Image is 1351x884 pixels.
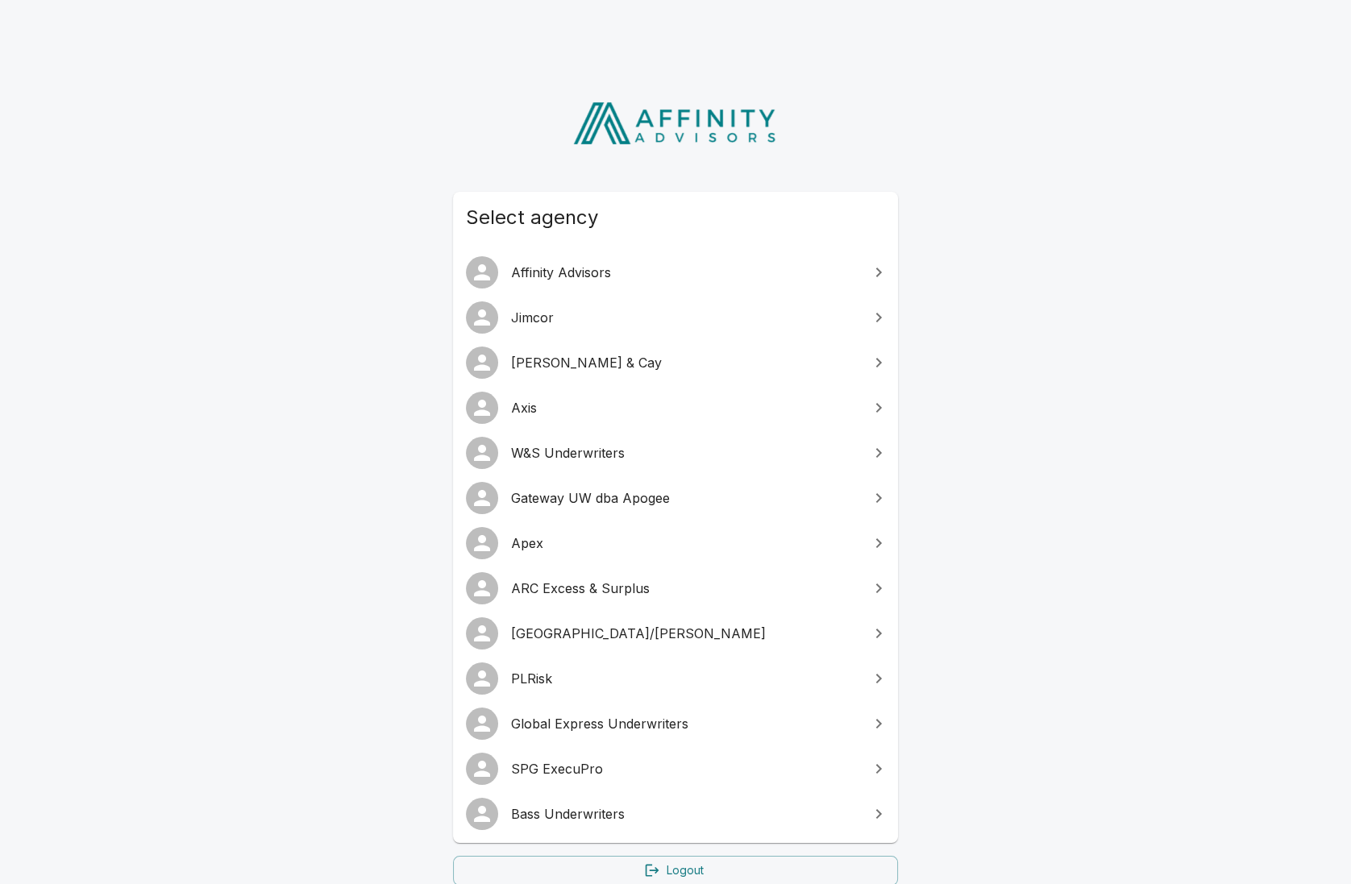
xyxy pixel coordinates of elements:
span: Affinity Advisors [511,263,859,282]
span: PLRisk [511,669,859,688]
a: SPG ExecuPro [453,746,898,791]
span: Jimcor [511,308,859,327]
span: Global Express Underwriters [511,714,859,733]
a: Affinity Advisors [453,250,898,295]
span: Select agency [466,205,885,230]
span: ARC Excess & Surplus [511,579,859,598]
a: [GEOGRAPHIC_DATA]/[PERSON_NAME] [453,611,898,656]
span: [GEOGRAPHIC_DATA]/[PERSON_NAME] [511,624,859,643]
a: Jimcor [453,295,898,340]
span: [PERSON_NAME] & Cay [511,353,859,372]
a: Bass Underwriters [453,791,898,836]
a: Gateway UW dba Apogee [453,475,898,521]
span: W&S Underwriters [511,443,859,463]
img: Affinity Advisors Logo [560,97,792,150]
a: Apex [453,521,898,566]
span: Bass Underwriters [511,804,859,824]
span: SPG ExecuPro [511,759,859,778]
a: Axis [453,385,898,430]
a: [PERSON_NAME] & Cay [453,340,898,385]
a: Global Express Underwriters [453,701,898,746]
a: W&S Underwriters [453,430,898,475]
a: ARC Excess & Surplus [453,566,898,611]
span: Axis [511,398,859,417]
span: Apex [511,533,859,553]
span: Gateway UW dba Apogee [511,488,859,508]
a: PLRisk [453,656,898,701]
